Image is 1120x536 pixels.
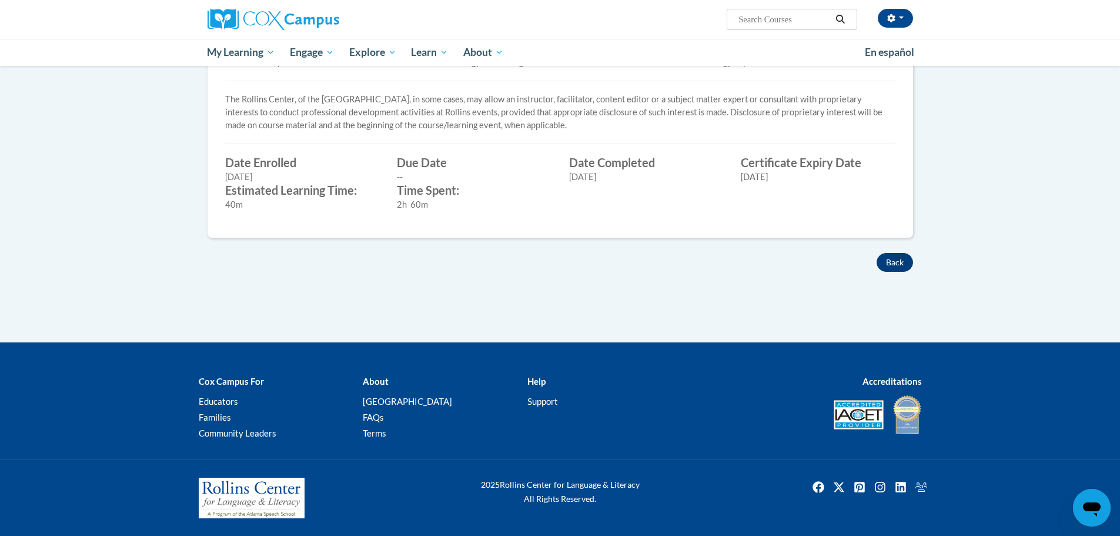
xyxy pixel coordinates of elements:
[527,376,546,387] b: Help
[225,156,380,169] label: Date Enrolled
[397,198,551,211] div: 2h 60m
[190,39,931,66] div: Main menu
[830,478,848,497] img: Twitter icon
[349,45,396,59] span: Explore
[397,156,551,169] label: Due Date
[200,39,283,66] a: My Learning
[363,396,452,407] a: [GEOGRAPHIC_DATA]
[569,171,724,184] div: [DATE]
[481,480,500,490] span: 2025
[912,478,931,497] a: Facebook Group
[850,478,869,497] a: Pinterest
[397,184,551,197] label: Time Spent:
[290,45,334,59] span: Engage
[831,12,849,26] button: Search
[207,45,275,59] span: My Learning
[830,478,848,497] a: Twitter
[865,46,914,58] span: En español
[878,9,913,28] button: Account Settings
[809,478,828,497] a: Facebook
[199,396,238,407] a: Educators
[456,39,511,66] a: About
[834,400,884,430] img: Accredited IACET® Provider
[741,171,895,184] div: [DATE]
[737,12,831,26] input: Search Courses
[862,376,922,387] b: Accreditations
[1073,489,1111,527] iframe: Button to launch messaging window
[857,40,922,65] a: En español
[363,428,386,438] a: Terms
[282,39,342,66] a: Engage
[403,39,456,66] a: Learn
[363,412,384,422] a: FAQs
[527,396,558,407] a: Support
[225,171,380,184] div: [DATE]
[892,394,922,435] img: IDA® Accredited
[891,478,910,497] a: Linkedin
[208,9,339,30] img: Cox Campus
[199,428,276,438] a: Community Leaders
[877,253,913,272] button: Back
[437,478,684,506] div: Rollins Center for Language & Literacy All Rights Reserved.
[463,45,503,59] span: About
[397,171,551,184] div: --
[809,478,828,497] img: Facebook icon
[569,156,724,169] label: Date Completed
[741,156,895,169] label: Certificate Expiry Date
[891,478,910,497] img: LinkedIn icon
[871,478,890,497] img: Instagram icon
[208,9,431,30] a: Cox Campus
[912,478,931,497] img: Facebook group icon
[199,376,264,387] b: Cox Campus For
[342,39,404,66] a: Explore
[363,376,389,387] b: About
[199,478,305,519] img: Rollins Center for Language & Literacy - A Program of the Atlanta Speech School
[199,412,231,422] a: Families
[225,198,380,211] div: 40m
[225,93,895,132] p: The Rollins Center, of the [GEOGRAPHIC_DATA], in some cases, may allow an instructor, facilitator...
[871,478,890,497] a: Instagram
[225,184,380,197] label: Estimated Learning Time:
[850,478,869,497] img: Pinterest icon
[411,45,448,59] span: Learn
